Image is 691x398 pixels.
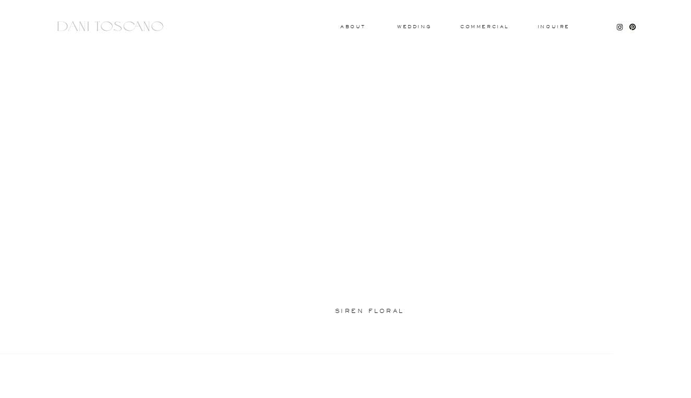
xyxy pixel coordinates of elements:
[537,25,570,30] a: Inquire
[335,308,452,316] a: siren floral
[340,25,363,28] a: About
[397,25,431,28] a: wedding
[460,25,508,29] a: commercial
